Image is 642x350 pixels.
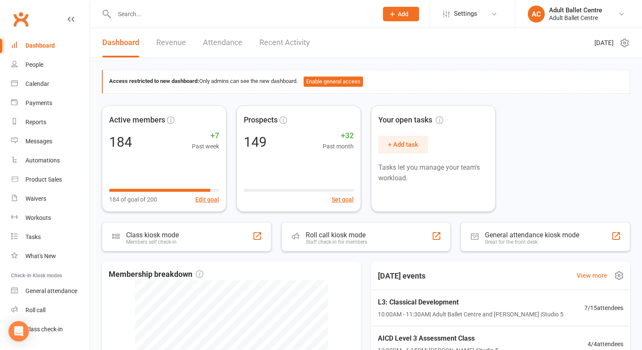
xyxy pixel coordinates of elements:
span: Active members [109,114,165,126]
div: General attendance kiosk mode [485,231,579,239]
div: Product Sales [25,176,62,183]
strong: Access restricted to new dashboard: [109,78,199,84]
a: Waivers [11,189,90,208]
div: Members self check-in [126,239,179,245]
div: Calendar [25,80,49,87]
span: [DATE] [594,38,614,48]
button: + Add task [378,136,428,154]
a: Clubworx [10,9,31,30]
span: Add [398,11,408,17]
div: AC [528,6,545,23]
div: Waivers [25,195,46,202]
div: Payments [25,100,52,106]
a: Product Sales [11,170,90,189]
a: Workouts [11,208,90,228]
button: Add [383,7,419,21]
a: Dashboard [11,36,90,55]
div: 184 [109,135,132,149]
div: Reports [25,119,46,125]
a: People [11,55,90,74]
div: General attendance [25,287,77,294]
div: Messages [25,138,52,145]
div: Adult Ballet Centre [549,6,602,14]
div: Workouts [25,214,51,221]
a: Messages [11,132,90,151]
div: Adult Ballet Centre [549,14,602,22]
button: Edit goal [195,195,219,204]
span: 4 / 4 attendees [588,339,623,349]
input: Search... [112,8,372,20]
div: Automations [25,157,60,164]
div: Staff check-in for members [306,239,367,245]
span: +32 [323,130,354,142]
a: Payments [11,94,90,113]
span: 184 of goal of 200 [109,195,157,204]
div: Class kiosk mode [126,231,179,239]
span: 10:00AM - 11:30AM | Adult Ballet Centre and [PERSON_NAME] | Studio 5 [378,310,563,319]
span: L3: Classical Development [378,297,563,308]
div: Open Intercom Messenger [8,321,29,341]
div: Roll call kiosk mode [306,231,367,239]
button: Enable general access [304,77,363,87]
a: Calendar [11,74,90,94]
span: +7 [192,130,219,142]
div: Dashboard [25,42,55,49]
a: Dashboard [102,28,139,57]
span: Past month [323,142,354,151]
div: What's New [25,253,56,259]
a: Revenue [156,28,186,57]
span: Membership breakdown [109,268,203,281]
div: Roll call [25,307,45,313]
span: Settings [454,4,477,23]
span: Past week [192,142,219,151]
a: General attendance kiosk mode [11,282,90,301]
button: Set goal [332,195,354,204]
div: Class check-in [25,326,63,333]
a: What's New [11,247,90,266]
span: Your open tasks [378,114,443,126]
div: Great for the front desk [485,239,579,245]
div: 149 [244,135,267,149]
a: View more [577,270,607,281]
div: Tasks [25,233,41,240]
a: Tasks [11,228,90,247]
a: Recent Activity [259,28,310,57]
p: Tasks let you manage your team's workload. [378,162,488,184]
div: People [25,61,43,68]
span: AICD Level 3 Assessment Class [378,333,498,344]
h3: [DATE] events [371,268,432,284]
a: Attendance [203,28,242,57]
a: Class kiosk mode [11,320,90,339]
span: Prospects [244,114,278,126]
a: Roll call [11,301,90,320]
span: 7 / 15 attendees [584,303,623,313]
a: Reports [11,113,90,132]
div: Only admins can see the new dashboard. [109,77,623,87]
a: Automations [11,151,90,170]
